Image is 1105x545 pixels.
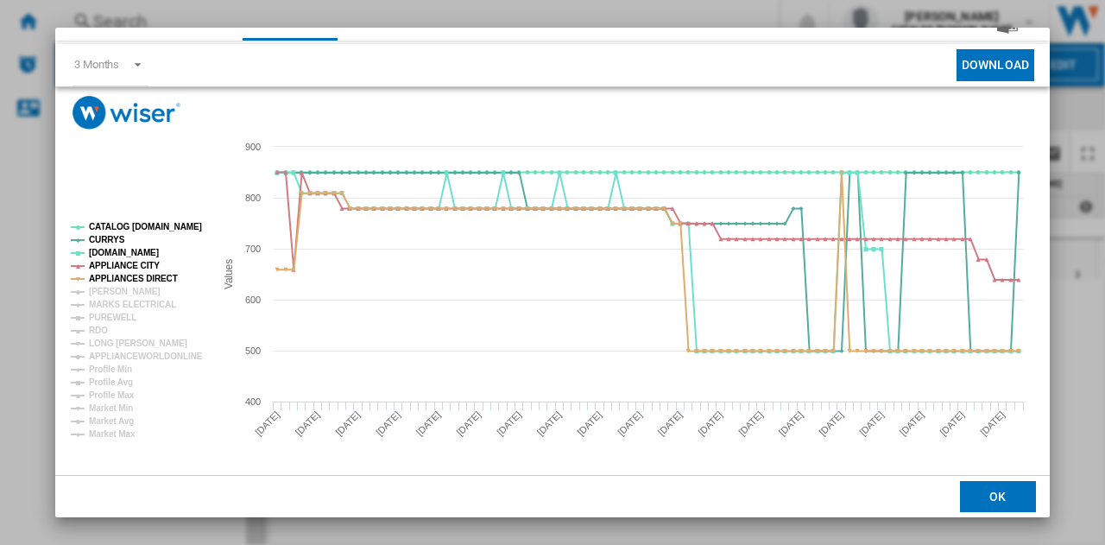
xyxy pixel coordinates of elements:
[89,235,125,244] tspan: CURRYS
[245,396,261,407] tspan: 400
[978,409,1007,438] tspan: [DATE]
[294,409,322,438] tspan: [DATE]
[89,416,134,426] tspan: Market Avg
[89,339,187,348] tspan: LONG [PERSON_NAME]
[960,481,1036,512] button: OK
[89,403,133,413] tspan: Market Min
[535,409,564,438] tspan: [DATE]
[454,409,483,438] tspan: [DATE]
[89,326,108,335] tspan: RDO
[245,142,261,152] tspan: 900
[55,28,1050,518] md-dialog: Product popup
[89,352,203,361] tspan: APPLIANCEWORLDONLINE
[616,409,644,438] tspan: [DATE]
[89,300,176,309] tspan: MARKS ELECTRICAL
[656,409,685,438] tspan: [DATE]
[223,259,235,289] tspan: Values
[333,409,362,438] tspan: [DATE]
[495,409,523,438] tspan: [DATE]
[777,409,805,438] tspan: [DATE]
[938,409,966,438] tspan: [DATE]
[575,409,603,438] tspan: [DATE]
[89,377,133,387] tspan: Profile Avg
[89,274,178,283] tspan: APPLIANCES DIRECT
[898,409,926,438] tspan: [DATE]
[89,222,202,231] tspan: CATALOG [DOMAIN_NAME]
[696,409,724,438] tspan: [DATE]
[89,313,136,322] tspan: PUREWELL
[957,49,1034,81] button: Download
[89,287,161,296] tspan: [PERSON_NAME]
[736,409,765,438] tspan: [DATE]
[245,244,261,254] tspan: 700
[89,364,132,374] tspan: Profile Min
[414,409,443,438] tspan: [DATE]
[89,429,136,439] tspan: Market Max
[245,193,261,203] tspan: 800
[857,409,886,438] tspan: [DATE]
[74,58,119,71] div: 3 Months
[89,261,160,270] tspan: APPLIANCE CITY
[374,409,402,438] tspan: [DATE]
[73,96,180,130] img: logo_wiser_300x94.png
[245,295,261,305] tspan: 600
[253,409,281,438] tspan: [DATE]
[89,390,135,400] tspan: Profile Max
[817,409,845,438] tspan: [DATE]
[245,345,261,356] tspan: 500
[89,248,159,257] tspan: [DOMAIN_NAME]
